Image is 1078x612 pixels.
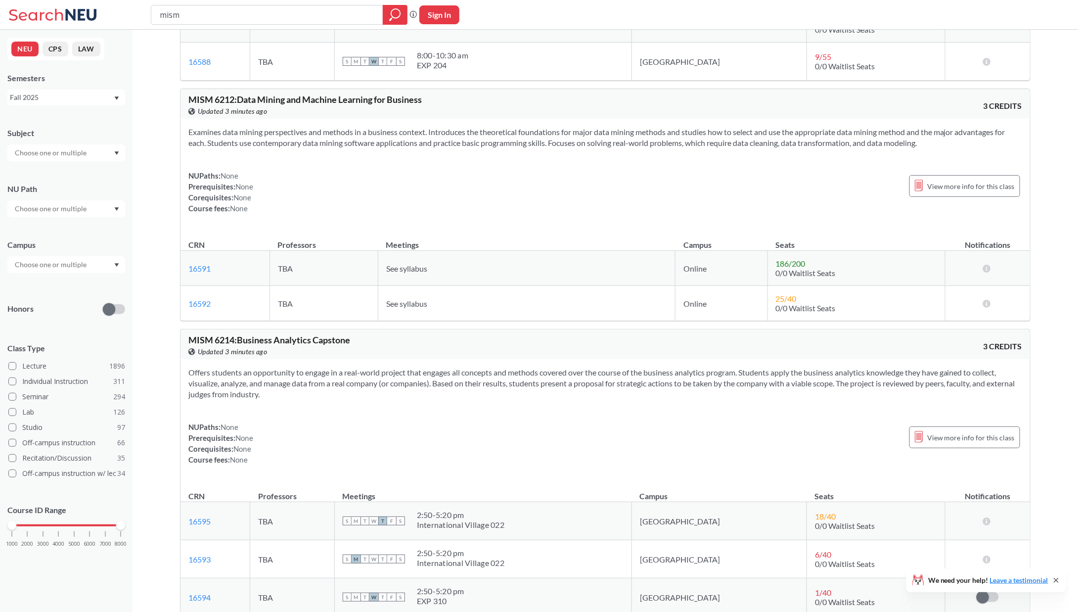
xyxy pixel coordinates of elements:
span: S [396,57,405,66]
span: 3000 [37,541,49,547]
div: NU Path [7,184,125,194]
span: 1000 [6,541,18,547]
span: Class Type [7,343,125,354]
div: EXP 310 [417,596,464,606]
svg: magnifying glass [389,8,401,22]
div: magnifying glass [383,5,407,25]
td: [GEOGRAPHIC_DATA] [632,540,807,578]
span: 8000 [115,541,127,547]
th: Campus [675,230,767,251]
div: EXP 204 [417,60,468,70]
a: Leave a testimonial [990,576,1048,584]
td: Online [675,251,767,286]
td: [GEOGRAPHIC_DATA] [632,43,807,81]
td: TBA [270,286,378,321]
td: TBA [250,540,335,578]
button: Sign In [419,5,459,24]
span: 5000 [68,541,80,547]
span: View more info for this class [927,180,1015,192]
span: None [230,455,248,464]
label: Seminar [8,390,125,403]
a: 16591 [188,264,211,273]
span: 186 / 200 [776,259,806,268]
th: Professors [270,230,378,251]
span: None [230,204,248,213]
button: NEU [11,42,39,56]
span: 0/0 Waitlist Seats [776,268,836,278]
span: 0/0 Waitlist Seats [815,597,875,607]
a: 16594 [188,593,211,602]
span: W [369,555,378,564]
a: 16593 [188,555,211,564]
div: International Village 022 [417,520,504,530]
label: Lecture [8,360,125,373]
div: 8:00 - 10:30 am [417,50,468,60]
span: S [343,593,352,602]
div: NUPaths: Prerequisites: Corequisites: Course fees: [188,422,253,465]
span: See syllabus [386,264,427,273]
span: 3 CREDITS [984,100,1022,111]
label: Recitation/Discussion [8,452,125,465]
span: 1 / 40 [815,588,831,597]
div: Dropdown arrow [7,200,125,217]
span: S [396,593,405,602]
svg: Dropdown arrow [114,151,119,155]
span: S [343,57,352,66]
svg: Dropdown arrow [114,207,119,211]
span: M [352,517,360,525]
th: Meetings [378,230,675,251]
span: View more info for this class [927,431,1015,444]
label: Individual Instruction [8,375,125,388]
th: Seats [767,230,945,251]
span: T [378,57,387,66]
div: Dropdown arrow [7,256,125,273]
span: We need your help! [928,577,1048,584]
span: M [352,555,360,564]
th: Campus [632,481,807,502]
span: S [343,555,352,564]
span: None [221,423,238,431]
div: Semesters [7,73,125,84]
span: 1896 [109,361,125,372]
input: Choose one or multiple [10,147,93,159]
div: Dropdown arrow [7,144,125,161]
a: 16592 [188,299,211,308]
td: TBA [250,43,335,81]
span: 0/0 Waitlist Seats [815,61,875,71]
span: 25 / 40 [776,294,797,303]
p: Honors [7,303,34,315]
span: 0/0 Waitlist Seats [815,559,875,568]
input: Choose one or multiple [10,203,93,215]
span: 34 [117,468,125,479]
span: T [360,517,369,525]
th: Notifications [945,230,1030,251]
span: 7000 [99,541,111,547]
span: T [378,593,387,602]
th: Meetings [334,481,631,502]
span: See syllabus [386,299,427,308]
span: M [352,57,360,66]
span: 9 / 55 [815,52,831,61]
button: LAW [72,42,100,56]
td: TBA [270,251,378,286]
svg: Dropdown arrow [114,96,119,100]
th: Seats [807,481,945,502]
span: F [387,57,396,66]
span: 126 [113,407,125,418]
input: Class, professor, course number, "phrase" [159,6,376,23]
span: 18 / 40 [815,512,836,521]
div: Fall 2025Dropdown arrow [7,90,125,105]
span: W [369,593,378,602]
span: None [221,171,238,180]
span: None [233,444,251,453]
td: Online [675,286,767,321]
span: M [352,593,360,602]
span: None [235,433,253,442]
th: Notifications [945,481,1030,502]
span: T [378,555,387,564]
div: 2:50 - 5:20 pm [417,586,464,596]
span: 294 [113,391,125,402]
span: None [233,193,251,202]
div: International Village 022 [417,558,504,568]
span: MISM 6212 : Data Mining and Machine Learning for Business [188,94,422,105]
